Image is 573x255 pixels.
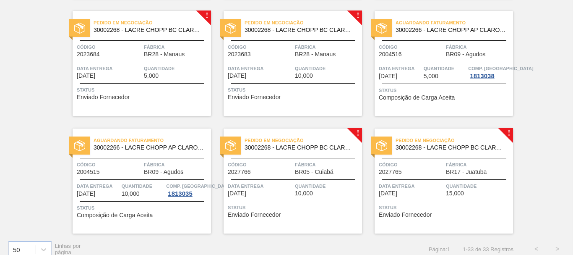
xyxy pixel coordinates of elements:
span: Fábrica [295,160,360,169]
span: Quantidade [295,64,360,73]
div: 1813035 [166,190,194,197]
span: Enviado Fornecedor [379,212,432,218]
span: 10,000 [295,190,313,197]
span: 14/10/2025 [77,73,95,79]
a: Comp. [GEOGRAPHIC_DATA]1813035 [166,182,209,197]
span: 15,000 [446,190,464,197]
span: Status [77,86,209,94]
div: 1813038 [468,73,496,79]
span: Status [228,203,360,212]
a: !statusPedido em Negociação30002268 - LACRE CHOPP BC CLARO AF IN65Código2023684FábricaBR28 - Mana... [60,11,211,116]
span: 14/10/2025 [228,73,246,79]
span: Pedido em Negociação [245,136,362,145]
img: status [74,140,85,151]
span: 20/10/2025 [379,73,397,79]
span: Quantidade [144,64,209,73]
span: Data entrega [228,182,293,190]
span: Data entrega [228,64,293,73]
span: 30002266 - LACRE CHOPP AP CLARO AF IN65 [94,145,204,151]
span: Pedido em Negociação [396,136,513,145]
img: status [225,23,236,34]
a: !statusPedido em Negociação30002268 - LACRE CHOPP BC CLARO AF IN65Código2023683FábricaBR28 - Mana... [211,11,362,116]
span: Data entrega [379,64,422,73]
img: status [376,140,387,151]
a: statusAguardando Faturamento30002266 - LACRE CHOPP AP CLARO AF IN65Código2004516FábricaBR09 - Agu... [362,11,513,116]
span: Fábrica [446,160,511,169]
span: 2027765 [379,169,402,175]
span: Página : 1 [429,246,450,252]
span: Código [379,160,444,169]
a: !statusPedido em Negociação30002268 - LACRE CHOPP BC CLARO AF IN65Código2027765FábricaBR17 - Juat... [362,129,513,234]
span: Código [77,43,142,51]
div: 50 [13,246,20,253]
span: BR09 - Agudos [446,51,485,58]
span: Quantidade [446,182,511,190]
span: Status [379,86,511,95]
img: status [74,23,85,34]
span: BR28 - Manaus [295,51,336,58]
span: Enviado Fornecedor [77,94,130,100]
span: Enviado Fornecedor [228,94,281,100]
span: Status [379,203,511,212]
span: Composição de Carga Aceita [379,95,455,101]
span: Fábrica [144,160,209,169]
span: Status [77,204,209,212]
span: 2027766 [228,169,251,175]
span: 30002268 - LACRE CHOPP BC CLARO AF IN65 [245,27,355,33]
span: Fábrica [295,43,360,51]
span: Pedido em Negociação [94,18,211,27]
span: Aguardando Faturamento [94,136,211,145]
span: Data entrega [77,64,142,73]
span: 1 - 33 de 33 Registros [463,246,513,252]
span: Quantidade [424,64,466,73]
span: 30002268 - LACRE CHOPP BC CLARO AF IN65 [245,145,355,151]
span: Aguardando Faturamento [396,18,513,27]
span: 2004516 [379,51,402,58]
a: statusAguardando Faturamento30002266 - LACRE CHOPP AP CLARO AF IN65Código2004515FábricaBR09 - Agu... [60,129,211,234]
span: Enviado Fornecedor [228,212,281,218]
span: 10,000 [295,73,313,79]
img: status [376,23,387,34]
span: BR05 - Cuiabá [295,169,333,175]
span: 30002266 - LACRE CHOPP AP CLARO AF IN65 [396,27,506,33]
span: 30002268 - LACRE CHOPP BC CLARO AF IN65 [94,27,204,33]
span: BR17 - Juatuba [446,169,487,175]
span: Quantidade [122,182,164,190]
span: Código [228,160,293,169]
span: 2004515 [77,169,100,175]
span: Composição de Carga Aceita [77,212,153,218]
img: status [225,140,236,151]
span: Status [228,86,360,94]
span: 5,000 [144,73,159,79]
span: 02/11/2025 [379,190,397,197]
span: 10,000 [122,191,140,197]
span: 25/10/2025 [228,190,246,197]
span: Comp. Carga [166,182,231,190]
span: 2023683 [228,51,251,58]
span: Fábrica [144,43,209,51]
span: 30002268 - LACRE CHOPP BC CLARO AF IN65 [396,145,506,151]
a: !statusPedido em Negociação30002268 - LACRE CHOPP BC CLARO AF IN65Código2027766FábricaBR05 - Cuia... [211,129,362,234]
span: 2023684 [77,51,100,58]
span: BR09 - Agudos [144,169,183,175]
span: Comp. Carga [468,64,533,73]
span: Pedido em Negociação [245,18,362,27]
span: Data entrega [379,182,444,190]
a: Comp. [GEOGRAPHIC_DATA]1813038 [468,64,511,79]
span: Quantidade [295,182,360,190]
span: Fábrica [446,43,511,51]
span: Código [379,43,444,51]
span: 5,000 [424,73,438,79]
span: BR28 - Manaus [144,51,185,58]
span: 20/10/2025 [77,191,95,197]
span: Código [77,160,142,169]
span: Data entrega [77,182,120,190]
span: Código [228,43,293,51]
